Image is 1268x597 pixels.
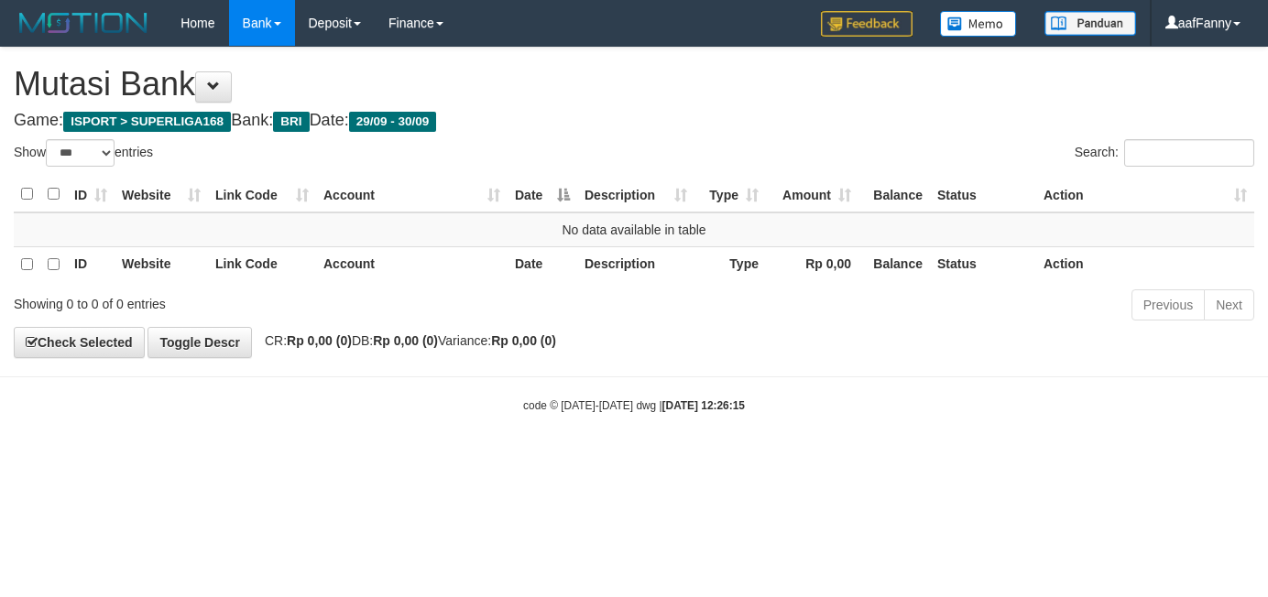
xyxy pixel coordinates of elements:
[115,246,208,282] th: Website
[577,246,694,282] th: Description
[208,246,316,282] th: Link Code
[1044,11,1136,36] img: panduan.png
[14,288,515,313] div: Showing 0 to 0 of 0 entries
[349,112,437,132] span: 29/09 - 30/09
[940,11,1017,37] img: Button%20Memo.svg
[14,66,1254,103] h1: Mutasi Bank
[316,177,508,212] th: Account: activate to sort column ascending
[208,177,316,212] th: Link Code: activate to sort column ascending
[67,246,115,282] th: ID
[67,177,115,212] th: ID: activate to sort column ascending
[662,399,745,412] strong: [DATE] 12:26:15
[14,139,153,167] label: Show entries
[694,177,766,212] th: Type: activate to sort column ascending
[63,112,231,132] span: ISPORT > SUPERLIGA168
[766,246,858,282] th: Rp 0,00
[1036,246,1254,282] th: Action
[930,246,1036,282] th: Status
[373,333,438,348] strong: Rp 0,00 (0)
[273,112,309,132] span: BRI
[694,246,766,282] th: Type
[523,399,745,412] small: code © [DATE]-[DATE] dwg |
[46,139,115,167] select: Showentries
[508,177,577,212] th: Date: activate to sort column descending
[491,333,556,348] strong: Rp 0,00 (0)
[1204,289,1254,320] a: Next
[1036,177,1254,212] th: Action: activate to sort column ascending
[14,212,1254,247] td: No data available in table
[316,246,508,282] th: Account
[287,333,352,348] strong: Rp 0,00 (0)
[14,9,153,37] img: MOTION_logo.png
[1124,139,1254,167] input: Search:
[148,327,252,358] a: Toggle Descr
[577,177,694,212] th: Description: activate to sort column ascending
[766,177,858,212] th: Amount: activate to sort column ascending
[1075,139,1254,167] label: Search:
[14,112,1254,130] h4: Game: Bank: Date:
[14,327,145,358] a: Check Selected
[256,333,556,348] span: CR: DB: Variance:
[930,177,1036,212] th: Status
[508,246,577,282] th: Date
[858,177,930,212] th: Balance
[821,11,913,37] img: Feedback.jpg
[858,246,930,282] th: Balance
[1131,289,1205,320] a: Previous
[115,177,208,212] th: Website: activate to sort column ascending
